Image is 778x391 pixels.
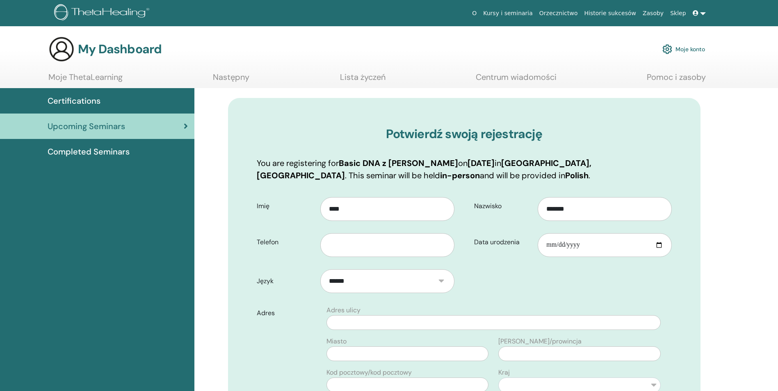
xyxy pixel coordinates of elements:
[326,305,360,315] label: Adres ulicy
[326,336,347,346] label: Miasto
[468,198,538,214] label: Nazwisko
[468,158,495,168] b: [DATE]
[326,368,412,377] label: Kod pocztowy/kod pocztowy
[48,95,100,107] span: Certifications
[48,72,123,88] a: Moje ThetaLearning
[257,127,672,141] h3: Potwierdź swoją rejestrację
[498,336,582,346] label: [PERSON_NAME]/prowincja
[251,198,321,214] label: Imię
[662,40,705,58] a: Moje konto
[78,42,162,57] h3: My Dashboard
[469,6,480,21] a: O
[251,305,322,321] label: Adres
[48,145,130,158] span: Completed Seminars
[536,6,581,21] a: Orzecznictwo
[48,120,125,132] span: Upcoming Seminars
[213,72,249,88] a: Następny
[251,273,321,289] label: Język
[257,157,672,182] p: You are registering for on in . This seminar will be held and will be provided in .
[565,170,589,181] b: Polish
[662,42,672,56] img: cog.svg
[468,234,538,250] label: Data urodzenia
[251,234,321,250] label: Telefon
[480,6,536,21] a: Kursy i seminaria
[639,6,667,21] a: Zasoby
[440,170,480,181] b: in-person
[48,36,75,62] img: generic-user-icon.jpg
[339,158,458,168] b: Basic DNA z [PERSON_NAME]
[498,368,510,377] label: Kraj
[340,72,386,88] a: Lista życzeń
[476,72,557,88] a: Centrum wiadomości
[667,6,689,21] a: Sklep
[581,6,639,21] a: Historie sukcesów
[647,72,706,88] a: Pomoc i zasoby
[54,4,152,23] img: logo.png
